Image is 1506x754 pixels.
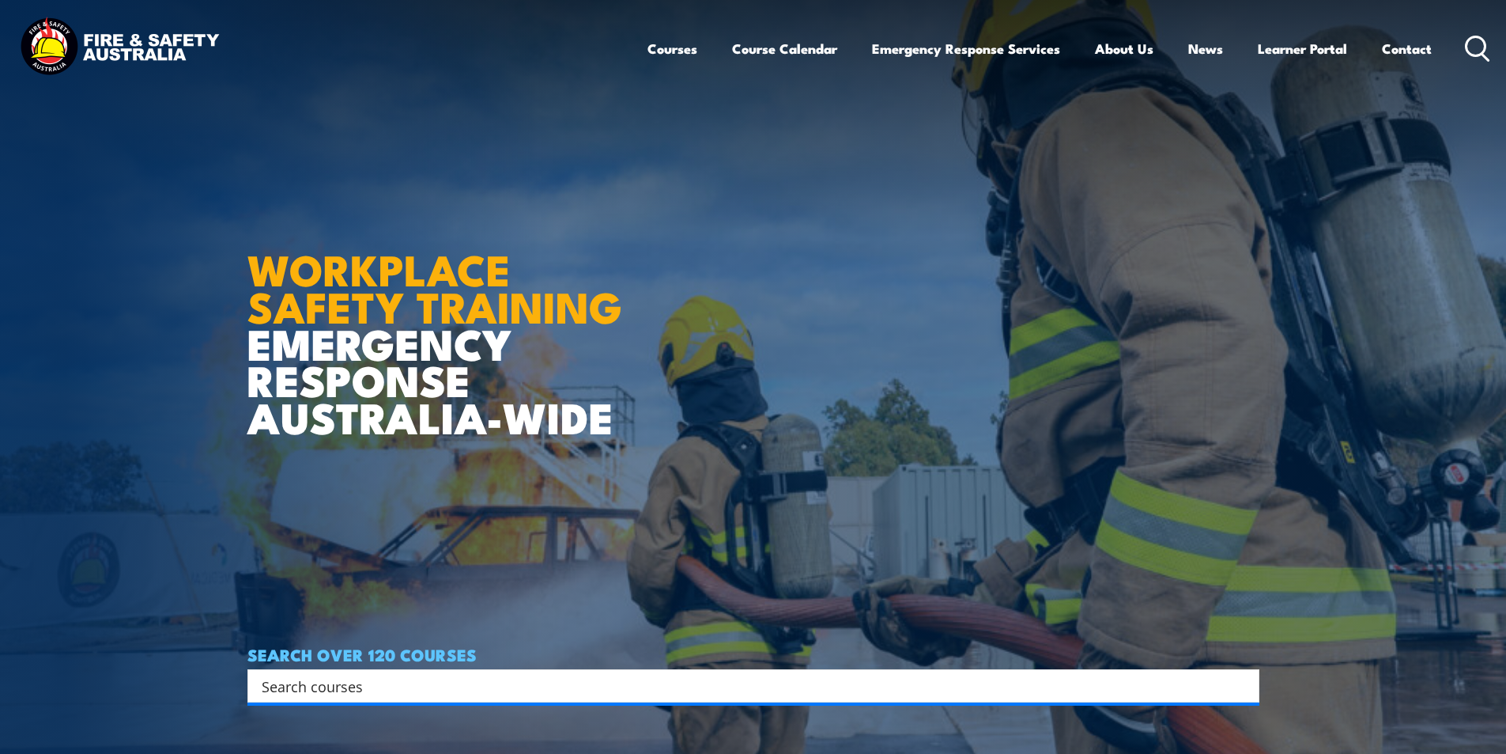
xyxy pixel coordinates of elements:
[732,28,837,70] a: Course Calendar
[1095,28,1153,70] a: About Us
[872,28,1060,70] a: Emergency Response Services
[1258,28,1347,70] a: Learner Portal
[247,646,1259,663] h4: SEARCH OVER 120 COURSES
[647,28,697,70] a: Courses
[1188,28,1223,70] a: News
[265,675,1228,697] form: Search form
[1382,28,1432,70] a: Contact
[247,210,634,435] h1: EMERGENCY RESPONSE AUSTRALIA-WIDE
[262,674,1225,698] input: Search input
[247,235,622,338] strong: WORKPLACE SAFETY TRAINING
[1232,675,1254,697] button: Search magnifier button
